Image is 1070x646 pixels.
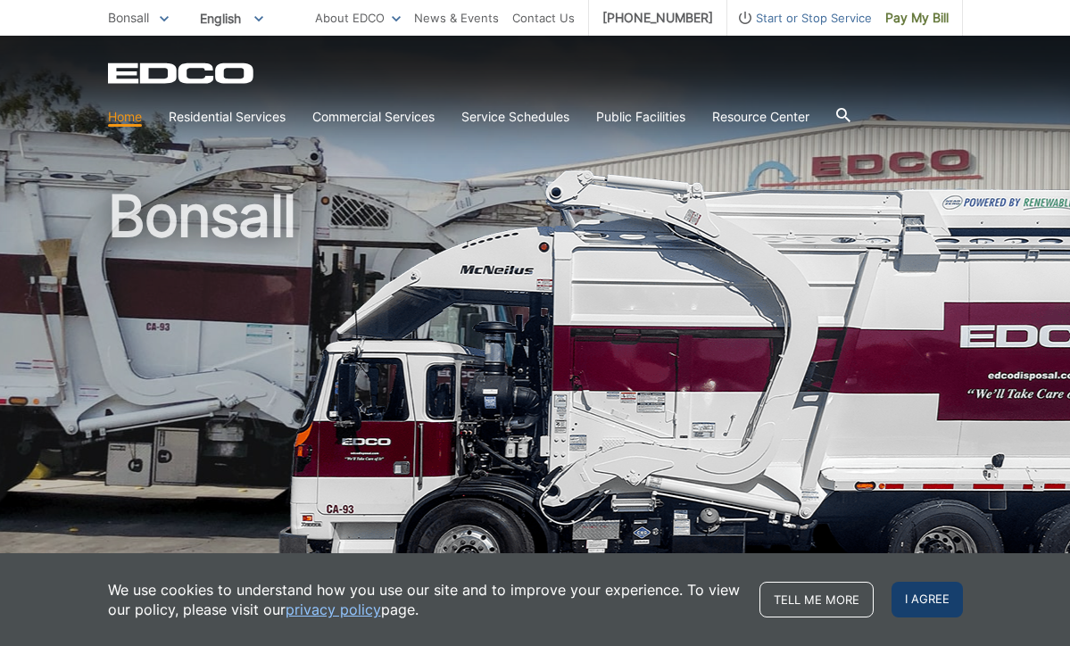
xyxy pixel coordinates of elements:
[169,107,286,127] a: Residential Services
[512,8,575,28] a: Contact Us
[414,8,499,28] a: News & Events
[315,8,401,28] a: About EDCO
[596,107,685,127] a: Public Facilities
[108,107,142,127] a: Home
[759,582,874,617] a: Tell me more
[108,187,963,579] h1: Bonsall
[286,600,381,619] a: privacy policy
[892,582,963,617] span: I agree
[712,107,809,127] a: Resource Center
[312,107,435,127] a: Commercial Services
[108,62,256,84] a: EDCD logo. Return to the homepage.
[108,580,742,619] p: We use cookies to understand how you use our site and to improve your experience. To view our pol...
[108,10,149,25] span: Bonsall
[187,4,277,33] span: English
[885,8,949,28] span: Pay My Bill
[461,107,569,127] a: Service Schedules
